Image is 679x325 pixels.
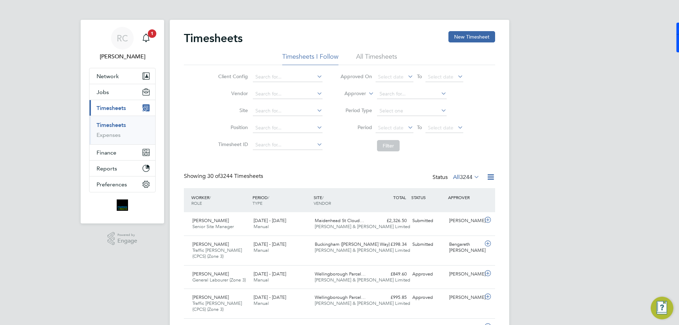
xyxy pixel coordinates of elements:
[216,107,248,114] label: Site
[253,89,323,99] input: Search for...
[209,195,211,200] span: /
[97,181,127,188] span: Preferences
[254,277,269,283] span: Manual
[139,27,153,50] a: 1
[254,217,286,224] span: [DATE] - [DATE]
[216,90,248,97] label: Vendor
[253,106,323,116] input: Search for...
[373,268,410,280] div: £849.60
[460,174,472,181] span: 3244
[192,217,229,224] span: [PERSON_NAME]
[428,74,453,80] span: Select date
[254,224,269,230] span: Manual
[378,74,404,80] span: Select date
[268,195,269,200] span: /
[373,239,410,250] div: £398.34
[89,145,155,160] button: Finance
[378,124,404,131] span: Select date
[216,124,248,130] label: Position
[89,84,155,100] button: Jobs
[453,174,480,181] label: All
[117,199,128,211] img: bromak-logo-retina.png
[97,149,116,156] span: Finance
[254,247,269,253] span: Manual
[340,73,372,80] label: Approved On
[315,300,410,306] span: [PERSON_NAME] & [PERSON_NAME] Limited
[415,72,424,81] span: To
[117,238,137,244] span: Engage
[315,277,410,283] span: [PERSON_NAME] & [PERSON_NAME] Limited
[192,294,229,300] span: [PERSON_NAME]
[207,173,220,180] span: 30 of
[184,173,265,180] div: Showing
[192,247,242,259] span: Traffic [PERSON_NAME] (CPCS) (Zone 3)
[254,300,269,306] span: Manual
[446,191,483,204] div: APPROVER
[446,292,483,303] div: [PERSON_NAME]
[184,31,243,45] h2: Timesheets
[253,200,262,206] span: TYPE
[192,224,234,230] span: Senior Site Manager
[340,107,372,114] label: Period Type
[89,199,156,211] a: Go to home page
[415,123,424,132] span: To
[377,140,400,151] button: Filter
[334,90,366,97] label: Approver
[192,241,229,247] span: [PERSON_NAME]
[97,89,109,95] span: Jobs
[251,191,312,209] div: PERIOD
[377,89,447,99] input: Search for...
[97,73,119,80] span: Network
[410,292,446,303] div: Approved
[428,124,453,131] span: Select date
[312,191,373,209] div: SITE
[81,20,164,224] nav: Main navigation
[315,247,410,253] span: [PERSON_NAME] & [PERSON_NAME] Limited
[651,297,673,319] button: Engage Resource Center
[446,215,483,227] div: [PERSON_NAME]
[192,277,246,283] span: General Labourer (Zone 3)
[433,173,481,182] div: Status
[410,268,446,280] div: Approved
[356,52,397,65] li: All Timesheets
[315,294,366,300] span: Wellingborough Parcel…
[216,141,248,147] label: Timesheet ID
[89,116,155,144] div: Timesheets
[410,191,446,204] div: STATUS
[314,200,331,206] span: VENDOR
[117,34,128,43] span: RC
[148,29,156,38] span: 1
[282,52,338,65] li: Timesheets I Follow
[97,105,126,111] span: Timesheets
[97,122,126,128] a: Timesheets
[191,200,202,206] span: ROLE
[315,224,410,230] span: [PERSON_NAME] & [PERSON_NAME] Limited
[315,271,366,277] span: Wellingborough Parcel…
[97,132,121,138] a: Expenses
[192,300,242,312] span: Traffic [PERSON_NAME] (CPCS) (Zone 3)
[410,239,446,250] div: Submitted
[253,72,323,82] input: Search for...
[373,292,410,303] div: £995.85
[97,165,117,172] span: Reports
[254,271,286,277] span: [DATE] - [DATE]
[89,68,155,84] button: Network
[254,294,286,300] span: [DATE] - [DATE]
[315,217,364,224] span: Maidenhead St Cloud…
[253,123,323,133] input: Search for...
[190,191,251,209] div: WORKER
[377,106,447,116] input: Select one
[446,239,483,256] div: Bengareth [PERSON_NAME]
[393,195,406,200] span: TOTAL
[216,73,248,80] label: Client Config
[253,140,323,150] input: Search for...
[315,241,390,247] span: Buckingham ([PERSON_NAME] Way)
[410,215,446,227] div: Submitted
[446,268,483,280] div: [PERSON_NAME]
[89,27,156,61] a: RC[PERSON_NAME]
[448,31,495,42] button: New Timesheet
[89,161,155,176] button: Reports
[207,173,263,180] span: 3244 Timesheets
[108,232,138,245] a: Powered byEngage
[117,232,137,238] span: Powered by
